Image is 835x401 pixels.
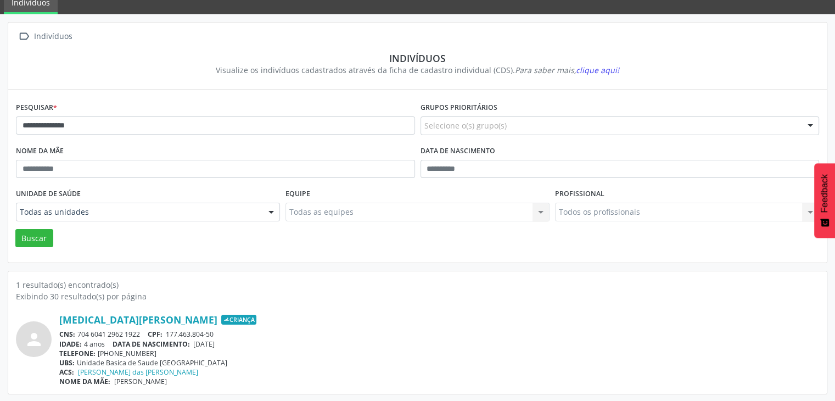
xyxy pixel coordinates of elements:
[59,314,217,326] a: [MEDICAL_DATA][PERSON_NAME]
[59,358,819,367] div: Unidade Basica de Saude [GEOGRAPHIC_DATA]
[285,186,310,203] label: Equipe
[32,29,74,44] div: Indivíduos
[16,29,32,44] i: 
[59,349,819,358] div: [PHONE_NUMBER]
[16,29,74,44] a:  Indivíduos
[24,64,811,76] div: Visualize os indivíduos cadastrados através da ficha de cadastro individual (CDS).
[59,367,74,377] span: ACS:
[515,65,619,75] i: Para saber mais,
[424,120,507,131] span: Selecione o(s) grupo(s)
[16,279,819,291] div: 1 resultado(s) encontrado(s)
[16,99,57,116] label: Pesquisar
[20,207,257,218] span: Todas as unidades
[221,315,256,325] span: Criança
[820,174,830,213] span: Feedback
[814,163,835,238] button: Feedback - Mostrar pesquisa
[24,330,44,349] i: person
[59,377,110,386] span: NOME DA MÃE:
[59,339,82,349] span: IDADE:
[148,330,162,339] span: CPF:
[16,186,81,203] label: Unidade de saúde
[16,143,64,160] label: Nome da mãe
[59,330,75,339] span: CNS:
[113,339,190,349] span: DATA DE NASCIMENTO:
[15,229,53,248] button: Buscar
[421,99,497,116] label: Grupos prioritários
[24,52,811,64] div: Indivíduos
[78,367,198,377] a: [PERSON_NAME] das [PERSON_NAME]
[59,358,75,367] span: UBS:
[16,291,819,302] div: Exibindo 30 resultado(s) por página
[421,143,495,160] label: Data de nascimento
[59,339,819,349] div: 4 anos
[576,65,619,75] span: clique aqui!
[193,339,215,349] span: [DATE]
[114,377,167,386] span: [PERSON_NAME]
[59,349,96,358] span: TELEFONE:
[166,330,214,339] span: 177.463.804-50
[555,186,604,203] label: Profissional
[59,330,819,339] div: 704 6041 2962 1922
